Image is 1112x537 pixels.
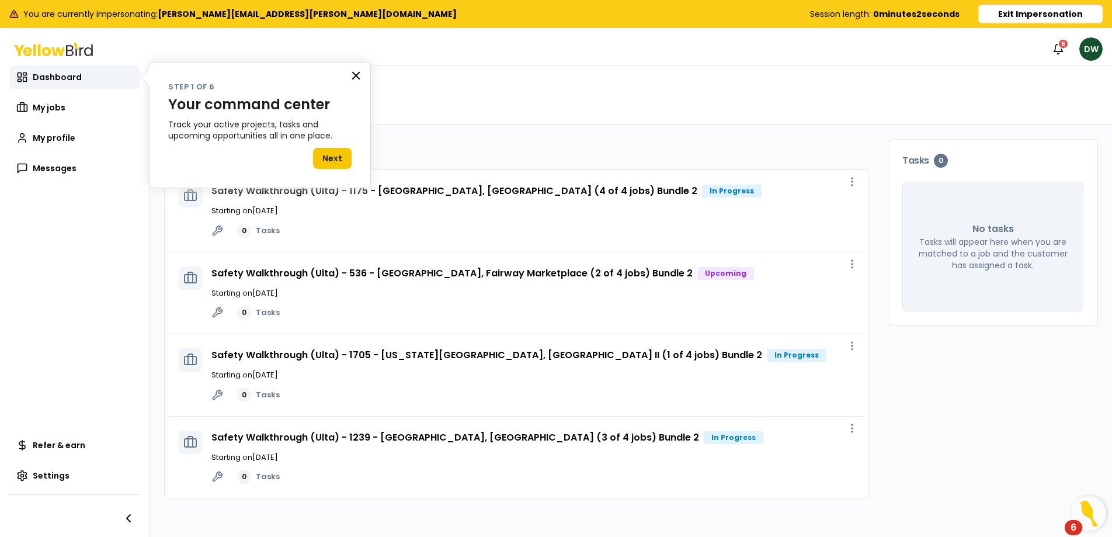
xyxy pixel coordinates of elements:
div: 8 [1058,39,1069,49]
a: Safety Walkthrough (Ulta) - 1705 - [US_STATE][GEOGRAPHIC_DATA], [GEOGRAPHIC_DATA] II (1 of 4 jobs... [211,348,762,362]
p: Step 1 of 6 [168,81,352,93]
p: Your command center [168,96,352,113]
p: No tasks [972,222,1014,236]
button: Open Resource Center, 6 new notifications [1071,496,1106,531]
div: Session length: [810,8,960,20]
div: In Progress [702,185,762,198]
button: Exit Impersonation [978,5,1103,23]
p: Starting on [DATE] [211,287,854,299]
button: Close [350,66,362,85]
b: [PERSON_NAME][EMAIL_ADDRESS][PERSON_NAME][DOMAIN_NAME] [158,8,457,20]
span: My profile [33,132,75,144]
h1: Welcome, [PERSON_NAME] [164,92,1098,110]
a: Safety Walkthrough (Ulta) - 536 - [GEOGRAPHIC_DATA], Fairway Marketplace (2 of 4 jobs) Bundle 2 [211,266,693,280]
p: Starting on [DATE] [211,205,854,217]
a: 0Tasks [237,388,280,402]
button: Next [313,148,352,169]
span: Settings [33,470,69,481]
span: You are currently impersonating: [23,8,457,20]
a: My profile [9,126,140,150]
a: Dashboard [9,65,140,89]
div: 0 [237,470,251,484]
a: 0Tasks [237,306,280,320]
a: 0Tasks [237,224,280,238]
a: Messages [9,157,140,180]
span: My jobs [33,102,65,113]
span: Messages [33,162,77,174]
a: 0Tasks [237,470,280,484]
a: My jobs [9,96,140,119]
p: Starting on [DATE] [211,369,854,381]
p: Track your active projects, tasks and upcoming opportunities all in one place. [168,119,352,142]
button: 8 [1047,37,1070,61]
span: Refer & earn [33,439,85,451]
a: Settings [9,464,140,487]
p: Starting on [DATE] [211,452,854,463]
div: 0 [934,154,948,168]
a: Refer & earn [9,434,140,457]
span: DW [1079,37,1103,61]
div: 0 [237,306,251,320]
span: Dashboard [33,71,82,83]
div: 0 [237,224,251,238]
div: 0 [237,388,251,402]
a: Safety Walkthrough (Ulta) - 1239 - [GEOGRAPHIC_DATA], [GEOGRAPHIC_DATA] (3 of 4 jobs) Bundle 2 [211,431,699,444]
h3: Tasks [902,154,1083,168]
div: In Progress [767,349,826,362]
div: Upcoming [697,267,754,280]
p: Tasks will appear here when you are matched to a job and the customer has assigned a task. [917,236,1069,271]
b: 0 minutes 2 seconds [873,8,960,20]
div: In Progress [704,431,763,444]
a: Safety Walkthrough (Ulta) - 1175 - [GEOGRAPHIC_DATA], [GEOGRAPHIC_DATA] (4 of 4 jobs) Bundle 2 [211,184,697,198]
